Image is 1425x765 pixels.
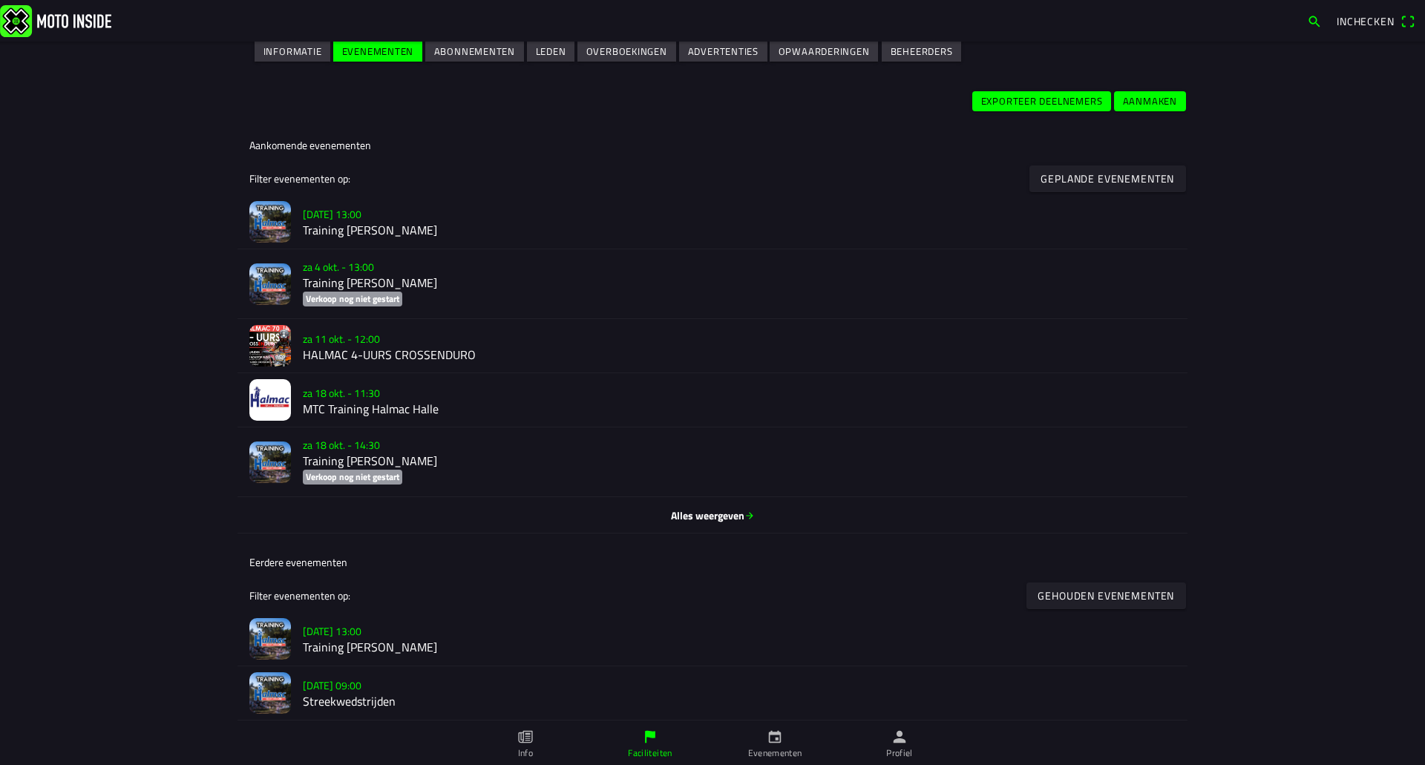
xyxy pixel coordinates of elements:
[303,206,361,222] ion-text: [DATE] 13:00
[249,618,291,660] img: N3lxsS6Zhak3ei5Q5MtyPEvjHqMuKUUTBqHB2i4g.png
[249,508,1176,523] span: Alles weergeven
[1114,91,1186,111] ion-button: Aanmaken
[577,42,676,62] ion-button: Overboekingen
[1300,8,1329,33] a: search
[770,42,878,62] ion-button: Opwaarderingen
[306,292,399,306] ion-text: Verkoop nog niet gestart
[255,42,330,62] ion-button: Informatie
[249,441,291,482] img: N3lxsS6Zhak3ei5Q5MtyPEvjHqMuKUUTBqHB2i4g.png
[303,384,380,400] ion-text: za 18 okt. - 11:30
[333,42,422,62] ion-button: Evenementen
[249,325,291,367] img: bD1QfD7cjjvvy8tJsAtyZsr4i7dTRjiIDKDsOcfj.jpg
[882,42,961,62] ion-button: Beheerders
[249,171,350,186] ion-label: Filter evenementen op:
[891,729,908,745] ion-icon: person
[1337,13,1395,29] span: Inchecken
[306,470,399,484] ion-text: Verkoop nog niet gestart
[642,729,658,745] ion-icon: flag
[303,276,1176,290] h2: Training [PERSON_NAME]
[1041,173,1175,183] ion-text: Geplande evenementen
[303,401,1176,416] h2: MTC Training Halmac Halle
[249,379,291,421] img: CuJ29is3k455PWXYtghd2spCzN9DFZ6tpJh3eBDb.jpg
[425,42,524,62] ion-button: Abonnementen
[527,42,574,62] ion-button: Leden
[303,223,1176,237] h2: Training [PERSON_NAME]
[767,729,783,745] ion-icon: calendar
[249,554,347,570] ion-label: Eerdere evenementen
[679,42,767,62] ion-button: Advertenties
[886,746,913,760] ion-label: Profiel
[517,729,534,745] ion-icon: paper
[303,640,1176,654] h2: Training [PERSON_NAME]
[303,454,1176,468] h2: Training [PERSON_NAME]
[303,677,361,693] ion-text: [DATE] 09:00
[303,695,1176,709] h2: Streekwedstrijden
[744,510,755,521] ion-icon: arrow forward
[249,588,350,603] ion-label: Filter evenementen op:
[518,746,533,760] ion-label: Info
[972,91,1111,111] ion-button: Exporteer deelnemers
[249,137,371,153] ion-label: Aankomende evenementen
[303,623,361,639] ion-text: [DATE] 13:00
[748,746,802,760] ion-label: Evenementen
[303,330,380,346] ion-text: za 11 okt. - 12:00
[303,347,1176,361] h2: HALMAC 4-UURS CROSSENDURO
[1329,8,1422,33] a: Incheckenqr scanner
[1038,591,1175,601] ion-text: Gehouden evenementen
[303,259,374,275] ion-text: za 4 okt. - 13:00
[249,672,291,714] img: N3lxsS6Zhak3ei5Q5MtyPEvjHqMuKUUTBqHB2i4g.png
[303,437,380,453] ion-text: za 18 okt. - 14:30
[628,746,672,760] ion-label: Faciliteiten
[249,201,291,243] img: N3lxsS6Zhak3ei5Q5MtyPEvjHqMuKUUTBqHB2i4g.png
[249,263,291,304] img: N3lxsS6Zhak3ei5Q5MtyPEvjHqMuKUUTBqHB2i4g.png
